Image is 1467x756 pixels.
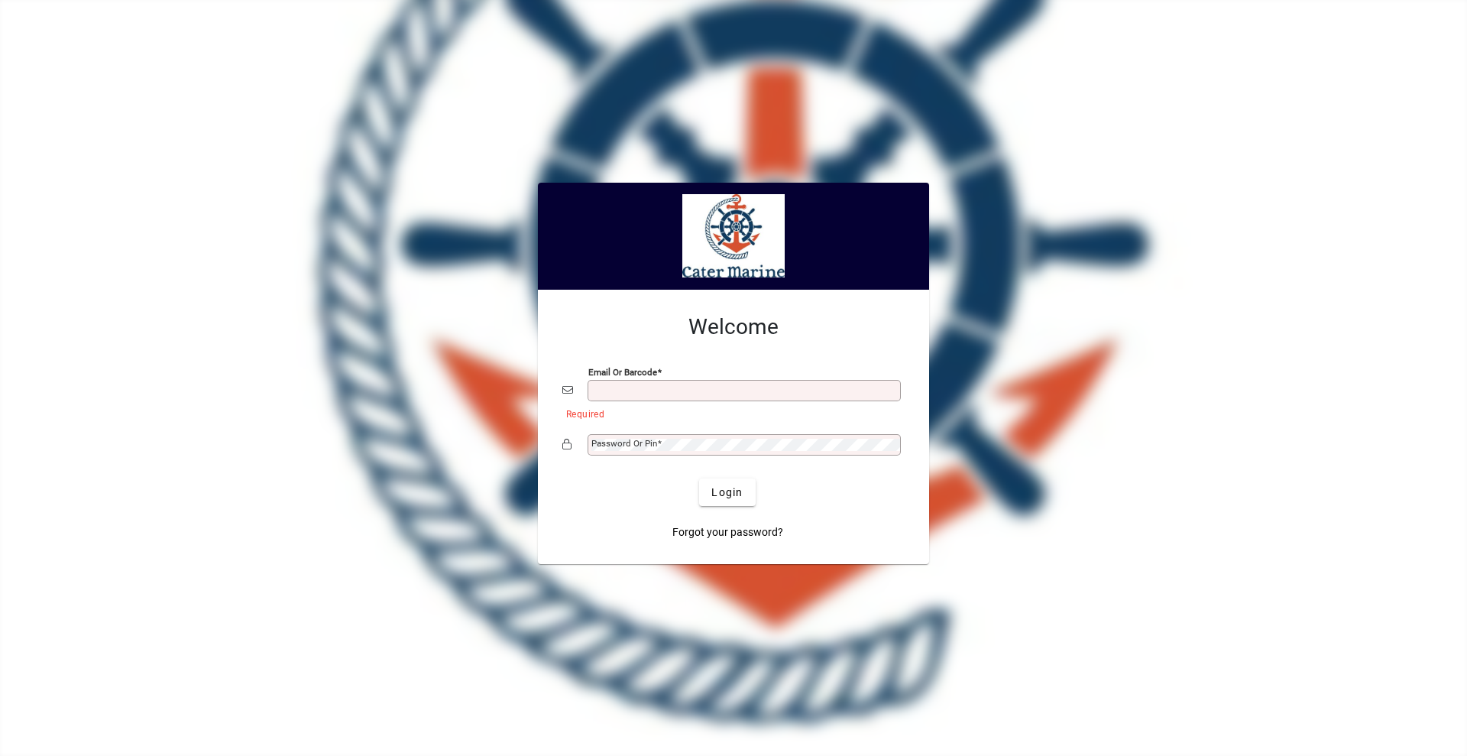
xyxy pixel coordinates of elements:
[591,438,657,449] mat-label: Password or Pin
[711,485,743,501] span: Login
[672,524,783,540] span: Forgot your password?
[588,367,657,378] mat-label: Email or Barcode
[562,314,905,340] h2: Welcome
[666,518,789,546] a: Forgot your password?
[566,405,892,421] mat-error: Required
[699,479,755,506] button: Login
